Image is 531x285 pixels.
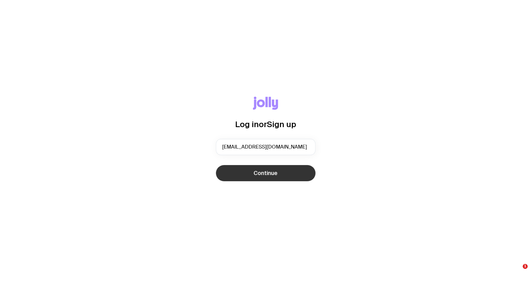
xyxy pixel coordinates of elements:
span: Continue [254,169,277,177]
input: you@email.com [216,139,315,155]
span: or [259,120,267,129]
button: Continue [216,165,315,181]
iframe: Intercom live chat [510,264,525,279]
span: 1 [523,264,528,269]
span: Sign up [267,120,296,129]
span: Log in [235,120,259,129]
